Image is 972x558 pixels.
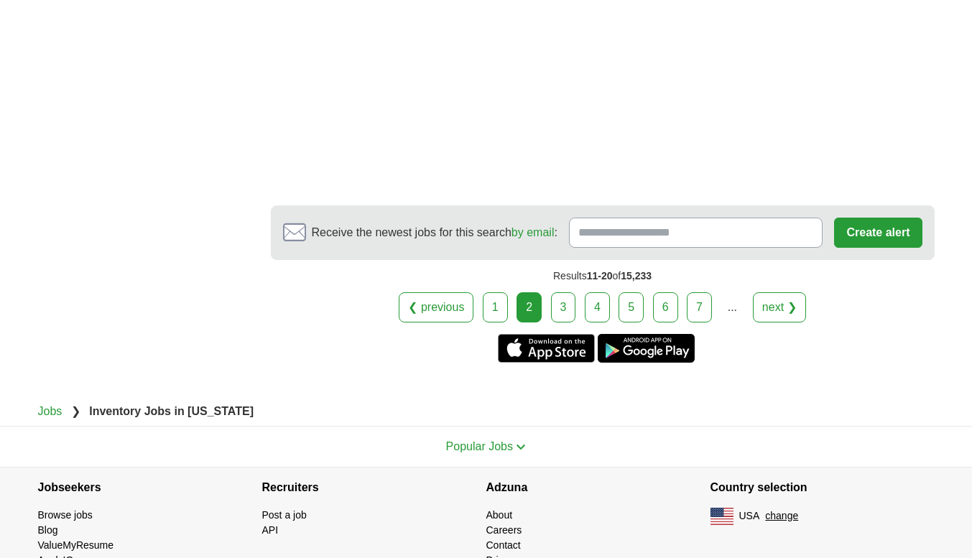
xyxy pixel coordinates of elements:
strong: Inventory Jobs in [US_STATE] [89,405,254,417]
a: 3 [551,292,576,322]
a: 4 [585,292,610,322]
span: 11-20 [587,270,613,282]
img: toggle icon [516,444,526,450]
span: USA [739,508,760,524]
div: 2 [517,292,542,322]
a: 1 [483,292,508,322]
button: Create alert [834,218,922,248]
a: Post a job [262,509,307,521]
a: 7 [687,292,712,322]
a: Browse jobs [38,509,93,521]
button: change [765,508,798,524]
a: About [486,509,513,521]
span: Receive the newest jobs for this search : [312,224,557,241]
span: 15,233 [621,270,652,282]
a: 5 [619,292,644,322]
a: Get the iPhone app [498,334,595,363]
a: Jobs [38,405,63,417]
div: ... [718,293,746,322]
span: Popular Jobs [446,440,513,452]
a: ❮ previous [399,292,473,322]
a: Get the Android app [598,334,695,363]
img: US flag [711,508,733,525]
a: Careers [486,524,522,536]
a: Blog [38,524,58,536]
h4: Country selection [711,468,935,508]
div: Results of [271,260,935,292]
span: ❯ [71,405,80,417]
a: Contact [486,539,521,551]
a: by email [512,226,555,238]
a: next ❯ [753,292,806,322]
a: 6 [653,292,678,322]
a: ValueMyResume [38,539,114,551]
a: API [262,524,279,536]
